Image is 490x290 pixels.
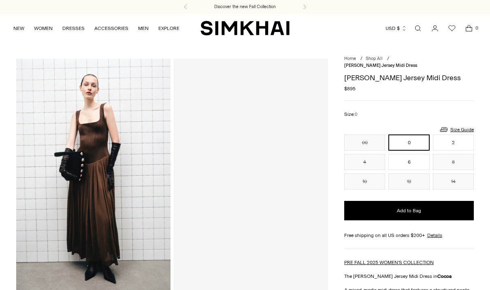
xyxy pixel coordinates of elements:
strong: Cocoa [437,273,452,279]
span: $895 [344,85,356,92]
a: Discover the new Fall Collection [214,4,276,10]
a: Shop All [366,56,383,61]
div: / [387,55,389,62]
button: 8 [433,154,474,170]
a: ACCESSORIES [94,19,128,37]
label: Size: [344,111,358,118]
a: WOMEN [34,19,53,37]
button: 10 [344,173,385,190]
nav: breadcrumbs [344,55,474,69]
a: NEW [13,19,24,37]
button: USD $ [386,19,407,37]
h1: [PERSON_NAME] Jersey Midi Dress [344,74,474,81]
span: 0 [473,24,480,32]
a: Size Guide [439,124,474,134]
a: SIMKHAI [200,20,290,36]
span: Add to Bag [397,207,421,214]
span: 0 [355,112,358,117]
div: / [360,55,362,62]
div: Free shipping on all US orders $200+ [344,232,474,239]
a: Open cart modal [461,20,477,36]
a: PRE FALL 2025 WOMEN'S COLLECTION [344,260,434,265]
button: 12 [388,173,429,190]
button: 00 [344,134,385,151]
a: Open search modal [410,20,426,36]
a: MEN [138,19,149,37]
button: 0 [388,134,429,151]
p: The [PERSON_NAME] Jersey Midi Dress in [344,273,474,280]
button: 14 [433,173,474,190]
a: DRESSES [62,19,85,37]
button: 6 [388,154,429,170]
a: Go to the account page [427,20,443,36]
span: [PERSON_NAME] Jersey Midi Dress [344,63,417,68]
a: EXPLORE [158,19,179,37]
a: Wishlist [444,20,460,36]
button: 2 [433,134,474,151]
button: 4 [344,154,385,170]
a: Details [427,232,442,239]
button: Add to Bag [344,201,474,220]
a: Home [344,56,356,61]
